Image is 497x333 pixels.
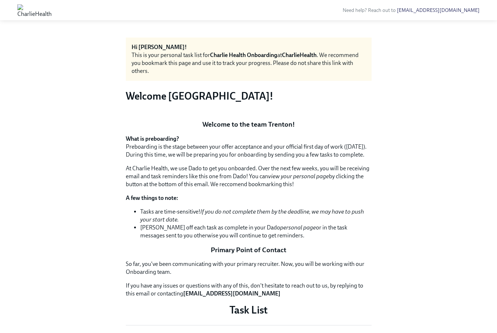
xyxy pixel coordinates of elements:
[126,245,372,255] p: Primary Point of Contact
[140,224,372,240] li: [PERSON_NAME] off each task as complete in your Dado or in the task messages sent to you otherwis...
[126,282,372,298] p: If you have any issues or questions with any of this, don't hesitate to reach out to us, by reply...
[126,135,179,142] strong: What is preboarding?
[126,165,372,188] p: At Charlie Health, we use Dado to get you onboarded. Over the next few weeks, you will be receivi...
[268,173,329,180] em: view your personal page
[282,52,317,58] strong: CharlieHealth
[126,260,372,276] p: So far, you've been communicating with your primary recruiter. Now, you will be working with our ...
[397,7,480,13] a: [EMAIL_ADDRESS][DOMAIN_NAME]
[202,120,295,128] strong: Welcome to the team Trenton!
[126,194,178,201] strong: A few things to note:
[17,4,52,16] img: CharlieHealth
[280,224,316,231] em: personal page
[140,208,372,224] li: Tasks are time-sensitive!
[140,208,364,223] em: If you do not complete them by the deadline, we may have to push your start date.
[126,89,372,102] h3: Welcome [GEOGRAPHIC_DATA]!
[126,303,372,316] p: Task List
[132,51,366,75] div: This is your personal task list for at . We recommend you bookmark this page and use it to track ...
[183,290,280,297] strong: [EMAIL_ADDRESS][DOMAIN_NAME]
[210,52,277,58] strong: Charlie Health Onboarding
[343,7,480,13] span: Need help? Reach out to
[126,135,372,159] p: Preboarding is the stage between your offer acceptance and your official first day of work ([DATE...
[132,44,187,51] strong: Hi [PERSON_NAME]!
